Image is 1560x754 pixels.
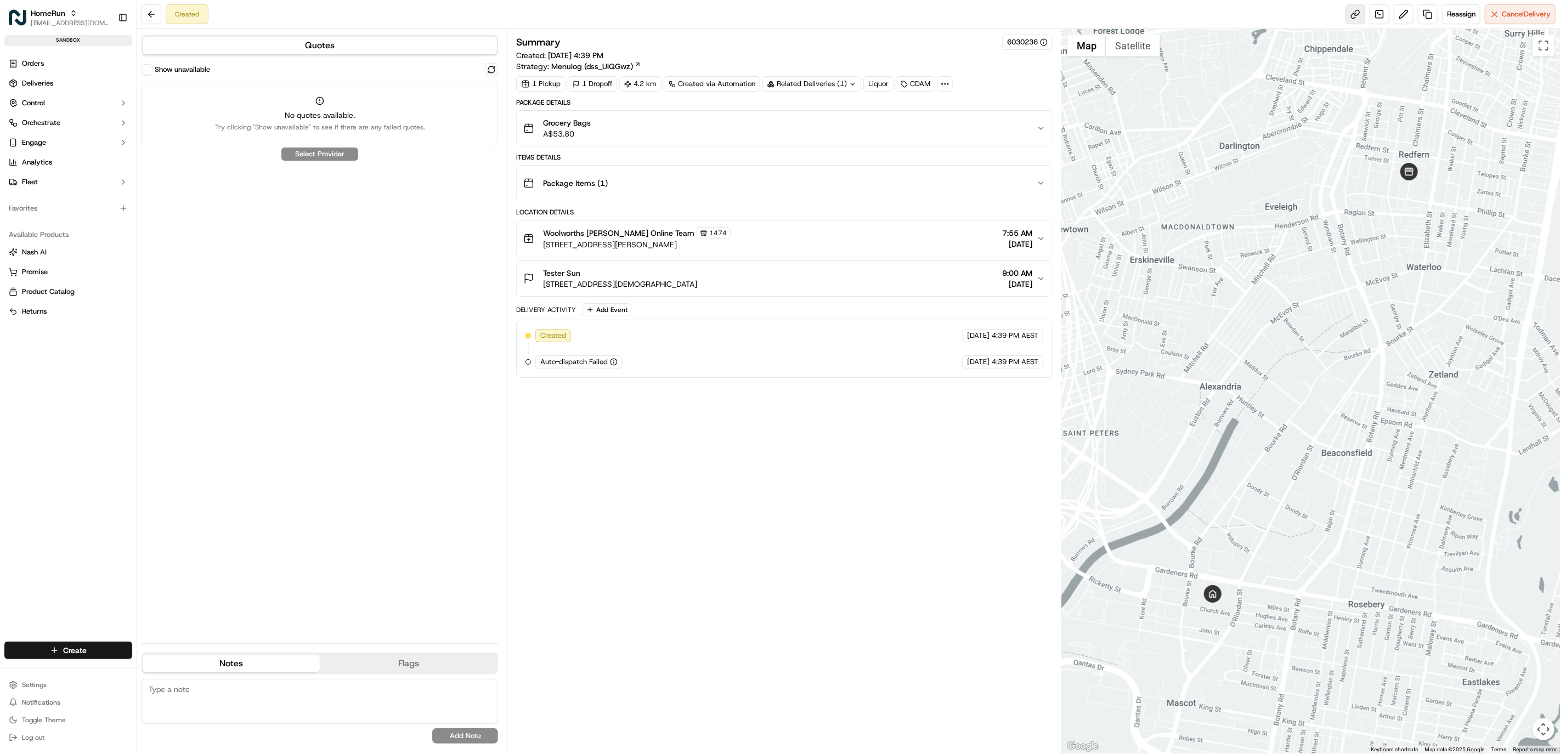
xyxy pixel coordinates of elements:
button: Log out [4,730,132,745]
button: Toggle Theme [4,712,132,728]
span: 1474 [709,229,727,237]
button: [EMAIL_ADDRESS][DOMAIN_NAME] [31,19,109,27]
a: Powered byPylon [77,271,133,280]
a: Menulog (dss_UiQGwz) [551,61,641,72]
button: Add Event [583,303,631,316]
div: Favorites [4,200,132,217]
span: Create [63,645,87,656]
button: Product Catalog [4,283,132,301]
button: Notifications [4,695,132,710]
div: Strategy: [516,61,641,72]
span: Orders [22,59,44,69]
button: Tester Sun[STREET_ADDRESS][DEMOGRAPHIC_DATA]9:00 AM[DATE] [517,261,1052,296]
div: CDAM [896,76,935,92]
span: A$53.80 [543,128,591,139]
span: [DATE] [1002,279,1032,290]
img: Masood Aslam [11,189,29,207]
img: 1736555255976-a54dd68f-1ca7-489b-9aae-adbdc363a1c4 [11,105,31,124]
div: 1 Pickup [516,76,566,92]
span: Returns [22,307,47,316]
span: [DATE] [967,357,990,367]
button: Toggle fullscreen view [1533,35,1555,56]
h3: Summary [516,37,561,47]
span: [DATE] [967,331,990,341]
button: Grocery BagsA$53.80 [517,111,1052,146]
button: Start new chat [186,108,200,121]
div: Past conversations [11,143,74,151]
button: Create [4,642,132,659]
span: Tester Sun [543,268,580,279]
span: Reassign [1447,9,1476,19]
span: [PERSON_NAME] [34,200,89,208]
a: Analytics [4,154,132,171]
span: • [91,200,95,208]
div: We're available if you need us! [49,116,151,124]
span: Try clicking "Show unavailable" to see if there are any failed quotes. [215,123,425,132]
button: Woolworths [PERSON_NAME] Online Team1474[STREET_ADDRESS][PERSON_NAME]7:55 AM[DATE] [517,220,1052,257]
span: Product Catalog [22,287,75,297]
button: Nash AI [4,243,132,261]
span: Settings [22,681,47,689]
span: Toggle Theme [22,716,66,724]
span: Created [540,331,566,341]
a: Deliveries [4,75,132,92]
span: Engage [22,138,46,148]
a: Terms (opens in new tab) [1491,746,1506,752]
span: Promise [22,267,48,277]
button: Orchestrate [4,114,132,132]
button: Returns [4,303,132,320]
button: Keyboard shortcuts [1371,746,1418,753]
button: Fleet [4,173,132,191]
span: 4:39 PM AEST [992,331,1038,341]
span: API Documentation [104,245,176,256]
span: [PERSON_NAME] [34,170,89,179]
a: 💻API Documentation [88,241,180,260]
div: Liquor [863,76,894,92]
span: Control [22,98,45,108]
span: Log out [22,733,44,742]
div: 4.2 km [619,76,662,92]
span: Cancel Delivery [1502,9,1551,19]
img: 6896339556228_8d8ce7a9af23287cc65f_72.jpg [23,105,43,124]
a: Orders [4,55,132,72]
span: [DATE] 4:39 PM [548,50,603,60]
span: Deliveries [22,78,53,88]
a: Promise [9,267,128,277]
div: Related Deliveries (1) [762,76,861,92]
span: Fleet [22,177,38,187]
span: [DATE] [97,200,120,208]
button: CancelDelivery [1485,4,1556,24]
div: Delivery Activity [516,305,576,314]
label: Show unavailable [155,65,210,75]
span: Knowledge Base [22,245,84,256]
img: Ben Goodger [11,160,29,177]
div: sandbox [4,35,132,46]
span: Auto-dispatch Failed [540,357,608,367]
a: Product Catalog [9,287,128,297]
span: No quotes available. [215,110,425,121]
button: Map camera controls [1533,718,1555,740]
img: Google [1065,739,1101,753]
span: Menulog (dss_UiQGwz) [551,61,633,72]
div: Package Details [516,98,1053,107]
span: Notifications [22,698,60,707]
button: HomeRun [31,8,65,19]
div: 💻 [93,246,101,255]
img: HomeRun [9,9,26,26]
a: Report a map error [1513,746,1557,752]
a: Returns [9,307,128,316]
img: 1736555255976-a54dd68f-1ca7-489b-9aae-adbdc363a1c4 [22,171,31,179]
div: Start new chat [49,105,180,116]
input: Got a question? Start typing here... [29,71,197,82]
span: Nash AI [22,247,47,257]
span: • [91,170,95,179]
span: Map data ©2025 Google [1425,746,1484,752]
a: Created via Automation [664,76,760,92]
button: Reassign [1442,4,1480,24]
div: Location Details [516,208,1053,217]
div: 📗 [11,246,20,255]
button: Settings [4,677,132,693]
div: 1 Dropoff [568,76,617,92]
